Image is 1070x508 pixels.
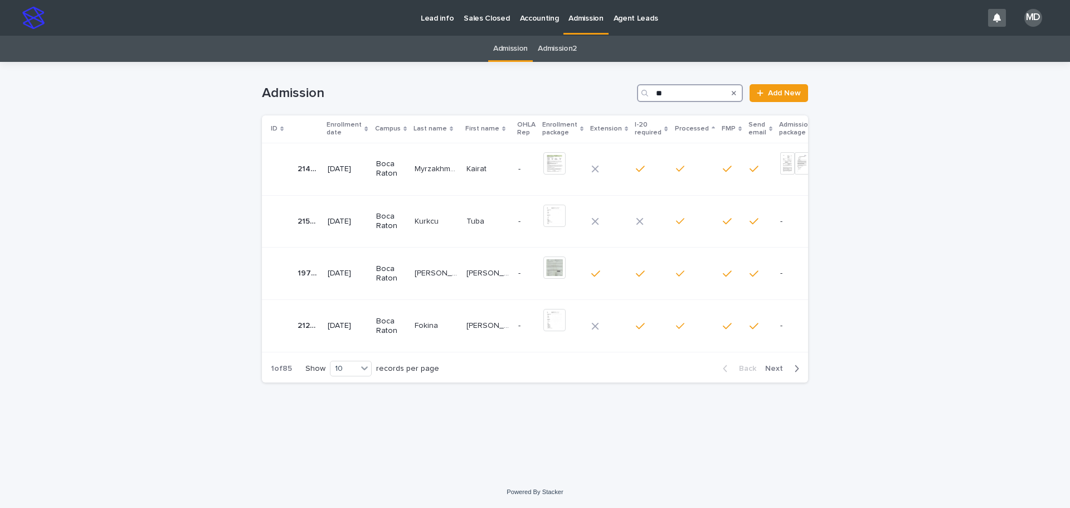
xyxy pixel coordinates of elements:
[327,119,362,139] p: Enrollment date
[415,319,440,331] p: Fokina
[732,365,756,372] span: Back
[415,267,460,278] p: DE SOUZA BARROS
[328,321,367,331] p: [DATE]
[779,119,812,139] p: Admission package
[538,36,577,62] a: Admission2
[262,195,836,248] tr: 2150921509 [DATE]Boca RatonKurkcuKurkcu TubaTuba --
[298,267,321,278] p: 19757
[637,84,743,102] input: Search
[262,300,836,352] tr: 2129521295 [DATE]Boca RatonFokinaFokina [PERSON_NAME][PERSON_NAME] --
[590,123,622,135] p: Extension
[298,319,321,331] p: 21295
[748,119,766,139] p: Send email
[465,123,499,135] p: First name
[298,215,321,226] p: 21509
[376,159,406,178] p: Boca Raton
[376,317,406,336] p: Boca Raton
[466,319,512,331] p: [PERSON_NAME]
[22,7,45,29] img: stacker-logo-s-only.png
[262,355,301,383] p: 1 of 85
[518,165,534,174] p: -
[507,488,563,495] a: Powered By Stacker
[517,119,536,139] p: OHLA Rep
[262,85,633,101] h1: Admission
[518,269,534,278] p: -
[376,364,439,374] p: records per page
[375,123,401,135] p: Campus
[765,365,790,372] span: Next
[493,36,528,62] a: Admission
[305,364,325,374] p: Show
[298,162,321,174] p: 21450
[635,119,662,139] p: I-20 required
[376,212,406,231] p: Boca Raton
[271,123,278,135] p: ID
[262,143,836,195] tr: 2145021450 [DATE]Boca RatonMyrzakhmetovMyrzakhmetov KairatKairat -+1
[466,162,489,174] p: Kairat
[518,217,534,226] p: -
[415,215,441,226] p: Kurkcu
[780,269,818,278] p: -
[328,165,367,174] p: [DATE]
[675,123,709,135] p: Processed
[542,119,577,139] p: Enrollment package
[780,217,818,226] p: -
[518,321,534,331] p: -
[466,267,512,278] p: Katiucha Dayane
[328,217,367,226] p: [DATE]
[714,364,761,374] button: Back
[328,269,367,278] p: [DATE]
[722,123,736,135] p: FMP
[330,363,357,375] div: 10
[761,364,808,374] button: Next
[415,162,460,174] p: Myrzakhmetov
[466,215,487,226] p: Tuba
[262,248,836,300] tr: 1975719757 [DATE]Boca Raton[PERSON_NAME] [PERSON_NAME][PERSON_NAME] [PERSON_NAME] [PERSON_NAME][P...
[768,89,801,97] span: Add New
[414,123,447,135] p: Last name
[750,84,808,102] a: Add New
[780,321,818,331] p: -
[376,264,406,283] p: Boca Raton
[1024,9,1042,27] div: MD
